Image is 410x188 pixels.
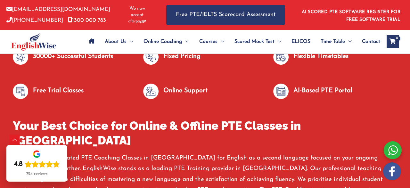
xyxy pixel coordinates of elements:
div: 724 reviews [26,171,47,176]
span: ELICOS [291,30,310,53]
nav: Site Navigation: Main Menu [84,30,380,53]
span: Time Table [321,30,345,53]
a: CoursesMenu Toggle [194,30,229,53]
img: null [143,84,159,99]
img: null [273,49,289,65]
p: Free Trial Classes [33,86,84,96]
img: white-facebook.png [383,162,401,180]
span: Courses [199,30,217,53]
span: We now accept [124,5,150,18]
span: Menu Toggle [275,30,281,53]
a: Online CoachingMenu Toggle [138,30,194,53]
p: AI-Based PTE Portal [293,86,352,96]
a: View Shopping Cart, empty [387,35,399,48]
img: cropped-ew-logo [11,33,56,51]
div: Rating: 4.8 out of 5 [14,160,60,169]
span: Menu Toggle [182,30,189,53]
p: 30000+ Successful Students [33,51,113,62]
a: About UsMenu Toggle [100,30,138,53]
img: null [13,84,28,99]
span: About Us [105,30,127,53]
span: Contact [362,30,380,53]
div: 4.8 [14,160,23,169]
a: [PHONE_NUMBER] [6,18,63,23]
span: Menu Toggle [217,30,224,53]
img: null [273,84,289,99]
span: Online Coaching [143,30,182,53]
a: Contact [357,30,380,53]
span: Menu Toggle [345,30,352,53]
aside: Header Widget 1 [298,4,404,25]
a: 1300 000 783 [68,18,106,23]
img: null [143,49,159,65]
p: Flexible Timetables [293,51,348,62]
a: ELICOS [286,30,316,53]
a: AI SCORED PTE SOFTWARE REGISTER FOR FREE SOFTWARE TRIAL [302,10,401,22]
h2: Your Best Choice for Online & Offline PTE Classes in [GEOGRAPHIC_DATA] [13,118,397,148]
p: Online Support [163,86,208,96]
span: Menu Toggle [127,30,133,53]
a: [EMAIL_ADDRESS][DOMAIN_NAME] [6,7,110,12]
a: Scored Mock TestMenu Toggle [229,30,286,53]
p: Fixed Pricing [163,51,201,62]
a: Free PTE/IELTS Scorecard Assessment [166,5,285,25]
a: Time TableMenu Toggle [316,30,357,53]
img: null [13,49,28,65]
img: Afterpay-Logo [128,20,146,23]
span: Scored Mock Test [234,30,275,53]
